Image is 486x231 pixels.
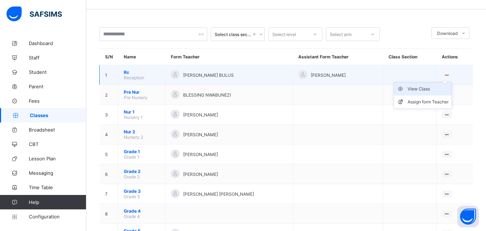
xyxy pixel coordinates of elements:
[100,145,118,164] td: 5
[183,172,218,177] span: [PERSON_NAME]
[100,49,118,65] th: S/N
[437,31,458,36] span: Download
[29,69,86,75] span: Student
[124,75,144,80] span: Reception
[124,109,160,115] span: Nur 1
[124,154,139,160] span: Grade 1
[29,185,86,190] span: Time Table
[100,105,118,125] td: 3
[311,72,346,78] span: [PERSON_NAME]
[124,214,140,219] span: Grade 4
[124,169,160,174] span: Grade 2
[124,174,140,179] span: Grade 2
[457,206,479,227] button: Open asap
[29,214,86,219] span: Configuration
[6,6,62,22] img: safsims
[29,127,86,133] span: Broadsheet
[124,188,160,194] span: Grade 3
[183,152,218,157] span: [PERSON_NAME]
[183,112,218,117] span: [PERSON_NAME]
[30,112,86,118] span: Classes
[183,92,231,98] span: BLESSING NWABUNEZI
[29,98,86,104] span: Fees
[124,208,160,214] span: Grade 4
[124,115,143,120] span: Nursery 1
[408,85,449,93] div: View Class
[124,95,147,100] span: Pre Nursery
[29,55,86,61] span: Staff
[124,194,140,199] span: Grade 3
[124,149,160,154] span: Grade 1
[383,49,437,65] th: Class Section
[100,184,118,204] td: 7
[29,199,86,205] span: Help
[408,98,449,106] div: Assign form Teacher
[100,85,118,105] td: 2
[183,191,254,197] span: [PERSON_NAME] [PERSON_NAME]
[272,27,296,41] div: Select level
[330,27,351,41] div: Select arm
[100,164,118,184] td: 6
[124,89,160,95] span: Pre Nur
[29,170,86,176] span: Messaging
[124,70,160,75] span: Rc
[436,49,473,65] th: Actions
[100,125,118,145] td: 4
[183,72,234,78] span: [PERSON_NAME] BULUS
[100,204,118,224] td: 8
[293,49,383,65] th: Assistant Form Teacher
[118,49,165,65] th: Name
[165,49,293,65] th: Form Teacher
[29,84,86,89] span: Parent
[124,134,143,140] span: Nursery 2
[215,32,251,37] div: Select class section
[29,40,86,46] span: Dashboard
[124,129,160,134] span: Nur 2
[29,156,86,161] span: Lesson Plan
[183,132,218,137] span: [PERSON_NAME]
[29,141,86,147] span: CBT
[100,65,118,85] td: 1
